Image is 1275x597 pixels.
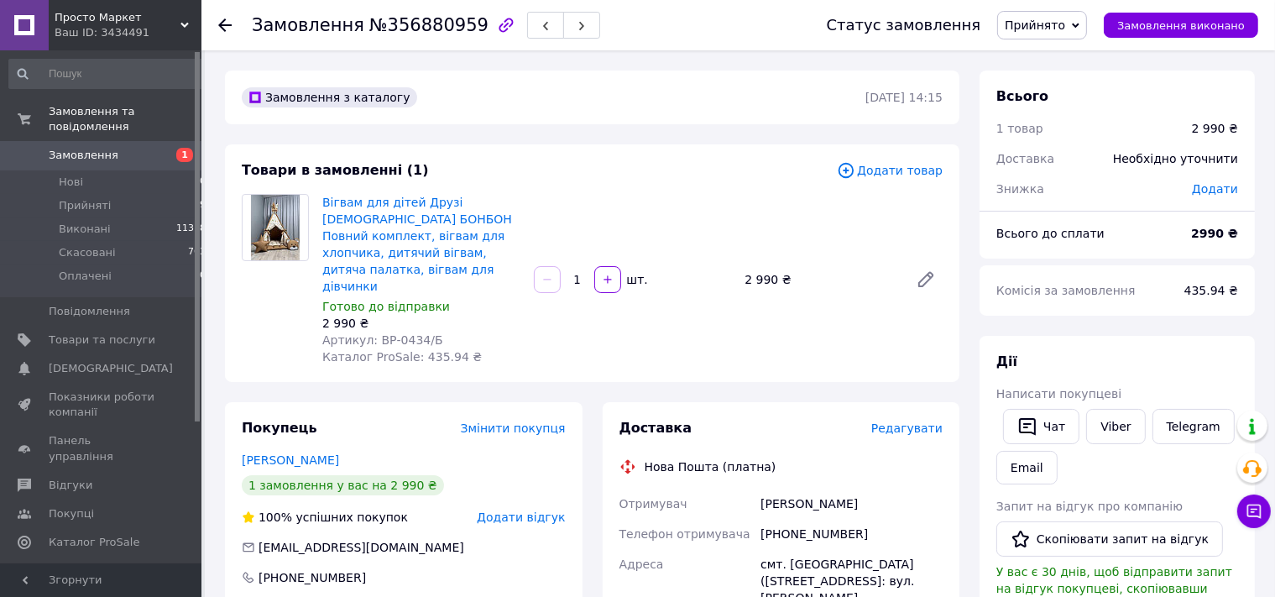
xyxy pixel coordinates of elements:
span: 435.94 ₴ [1184,284,1238,297]
span: Замовлення виконано [1117,19,1245,32]
div: 2 990 ₴ [322,315,520,332]
span: Комісія за замовлення [996,284,1136,297]
span: 0 [200,175,206,190]
span: Відгуки [49,478,92,493]
span: Додати [1192,182,1238,196]
span: Показники роботи компанії [49,390,155,420]
span: Змінити покупця [461,422,566,435]
span: Отримувач [619,497,687,511]
span: Прийнято [1005,18,1065,32]
button: Замовлення виконано [1104,13,1258,38]
span: Додати товар [837,161,943,180]
span: Каталог ProSale: 435.94 ₴ [322,350,482,364]
div: Необхідно уточнити [1103,140,1248,177]
div: шт. [623,271,650,288]
span: Написати покупцеві [996,387,1121,401]
span: Готово до відправки [322,300,450,313]
div: успішних покупок [242,509,408,526]
span: Нові [59,175,83,190]
span: 1 [176,148,193,162]
span: Товари в замовленні (1) [242,162,429,178]
span: 9 [200,198,206,213]
span: Замовлення [49,148,118,163]
span: [DEMOGRAPHIC_DATA] [49,361,173,376]
button: Скопіювати запит на відгук [996,521,1223,557]
b: 2990 ₴ [1191,227,1238,240]
span: Каталог ProSale [49,535,139,550]
a: Telegram [1152,409,1235,444]
button: Чат з покупцем [1237,495,1271,528]
button: Чат [1003,409,1079,444]
div: Повернутися назад [218,17,232,34]
span: Всього [996,88,1048,104]
span: Знижка [996,182,1044,196]
button: Email [996,451,1058,484]
span: Оплачені [59,269,112,284]
span: Додати відгук [477,511,565,524]
span: Покупці [49,506,94,521]
span: Покупець [242,420,317,436]
span: Артикул: ВР-0434/Б [322,333,443,347]
div: 2 990 ₴ [1192,120,1238,137]
span: Прийняті [59,198,111,213]
span: Виконані [59,222,111,237]
span: Замовлення та повідомлення [49,104,201,134]
span: Замовлення [252,15,364,35]
span: Товари та послуги [49,333,155,348]
span: Повідомлення [49,304,130,319]
span: Панель управління [49,433,155,463]
span: Телефон отримувача [619,527,750,541]
div: [PHONE_NUMBER] [257,569,368,586]
a: Редагувати [909,263,943,296]
div: [PERSON_NAME] [757,489,946,519]
div: 1 замовлення у вас на 2 990 ₴ [242,475,444,495]
div: Замовлення з каталогу [242,87,417,107]
span: Доставка [996,152,1054,165]
span: 1 товар [996,122,1043,135]
a: Viber [1086,409,1145,444]
span: 100% [259,511,292,524]
span: Адреса [619,558,664,571]
div: Ваш ID: 3434491 [55,25,201,40]
span: Просто Маркет [55,10,180,25]
span: 11318 [176,222,206,237]
input: Пошук [8,59,207,89]
div: [PHONE_NUMBER] [757,519,946,549]
a: [PERSON_NAME] [242,453,339,467]
span: Дії [996,353,1017,369]
span: 703 [188,245,206,260]
span: №356880959 [369,15,489,35]
span: Всього до сплати [996,227,1105,240]
div: Статус замовлення [827,17,981,34]
div: Нова Пошта (платна) [640,458,781,475]
span: Доставка [619,420,692,436]
time: [DATE] 14:15 [865,91,943,104]
a: Вігвам для дітей Друзі [DEMOGRAPHIC_DATA] БОНБОН Повний комплект, вігвам для хлопчика, дитячий ві... [322,196,512,293]
span: Запит на відгук про компанію [996,500,1183,513]
span: Редагувати [871,422,943,435]
span: [EMAIL_ADDRESS][DOMAIN_NAME] [259,541,464,554]
span: Скасовані [59,245,116,260]
img: Вігвам для дітей Друзі індіанці БОНБОН Повний комплект, вігвам для хлопчика, дитячий вігвам, дитя... [251,195,300,260]
div: 2 990 ₴ [738,268,902,291]
span: 0 [200,269,206,284]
